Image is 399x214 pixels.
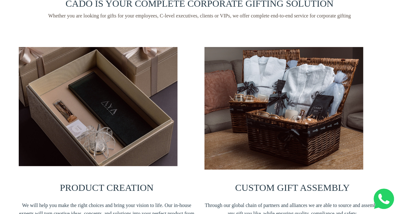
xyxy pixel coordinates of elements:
img: cadogiftinglinkedin--_fja4920v111657355121460-1657819515119.jpg [204,47,363,170]
span: Last name [181,1,202,6]
span: CUSTOM GIFT ASSEMBLY [235,182,350,193]
span: Whether you are looking for gifts for your employees, C-level executives, clients or VIPs, we off... [19,12,381,20]
span: PRODUCT CREATION [60,182,153,193]
span: Number of gifts [181,53,211,58]
img: Whatsapp [374,189,394,209]
span: Company name [181,27,212,32]
img: vancleef_fja5190v111657354892119-1-1657819375419.jpg [19,47,177,166]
